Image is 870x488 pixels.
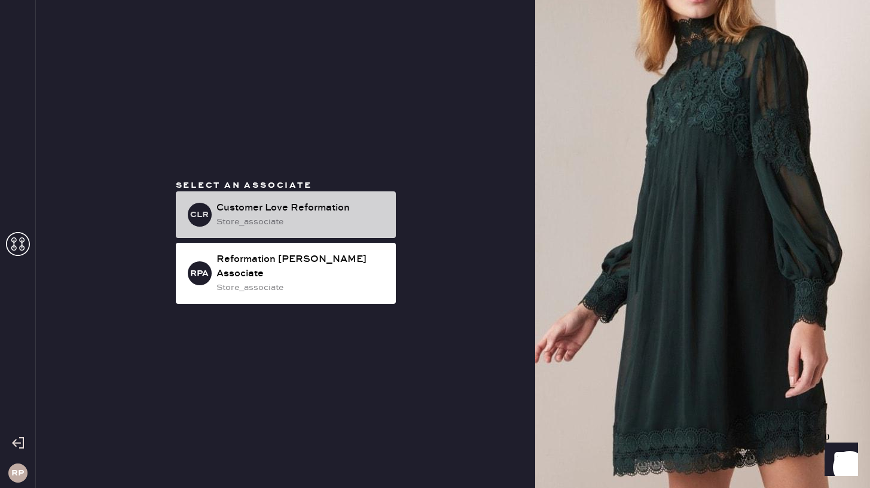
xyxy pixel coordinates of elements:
[11,469,24,477] h3: RP
[216,201,386,215] div: Customer Love Reformation
[813,434,865,486] iframe: Front Chat
[216,252,386,281] div: Reformation [PERSON_NAME] Associate
[176,180,312,191] span: Select an associate
[216,215,386,228] div: store_associate
[190,211,209,219] h3: CLR
[216,281,386,294] div: store_associate
[190,269,209,277] h3: RPA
